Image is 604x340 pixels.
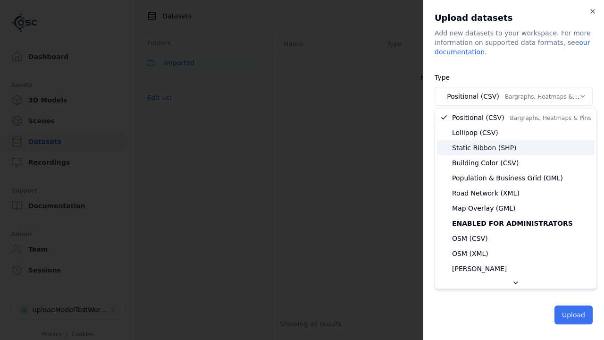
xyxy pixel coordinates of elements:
[452,204,516,213] span: Map Overlay (GML)
[437,216,595,231] div: Enabled for administrators
[510,115,591,121] span: Bargraphs, Heatmaps & Pins
[452,143,517,153] span: Static Ribbon (SHP)
[452,188,520,198] span: Road Network (XML)
[452,128,498,137] span: Lollipop (CSV)
[452,234,488,243] span: OSM (CSV)
[452,173,563,183] span: Population & Business Grid (GML)
[452,264,507,273] span: [PERSON_NAME]
[452,158,519,168] span: Building Color (CSV)
[452,249,488,258] span: OSM (XML)
[452,113,591,122] span: Positional (CSV)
